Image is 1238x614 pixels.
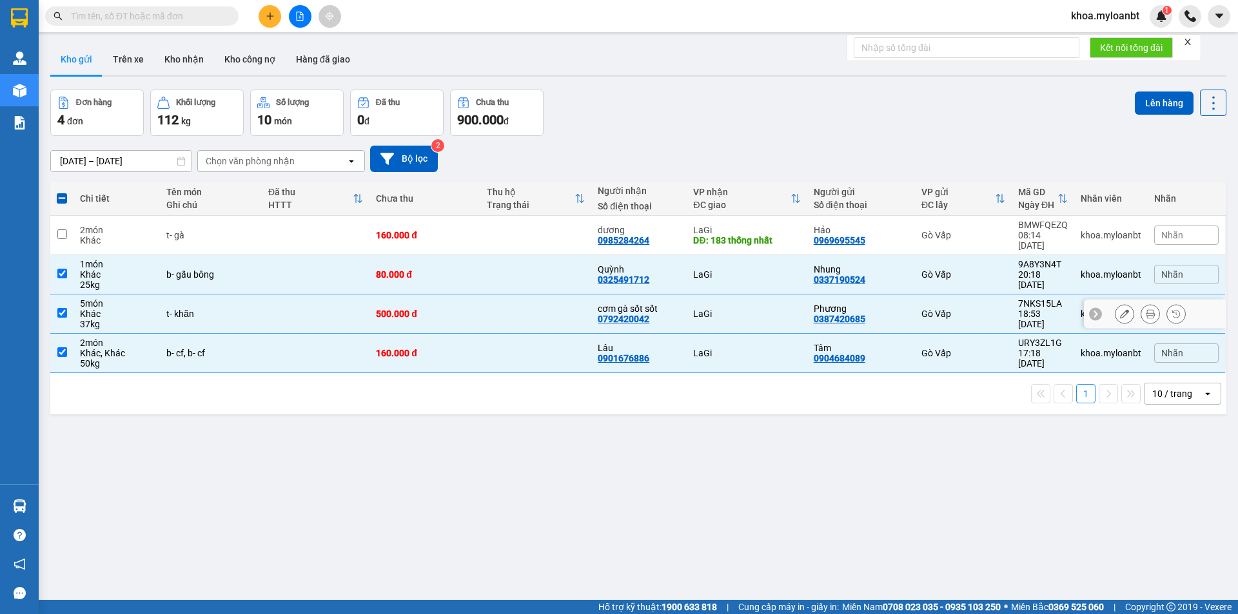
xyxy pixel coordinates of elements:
span: 10 [257,112,271,128]
div: 0969695545 [814,235,865,245]
span: aim [325,12,334,21]
button: Chưa thu900.000đ [450,90,544,136]
span: kg [181,116,191,126]
th: Toggle SortBy [687,182,807,216]
div: 0325491712 [598,274,649,285]
div: Chưa thu [376,193,474,204]
div: 25 kg [80,280,153,290]
div: 160.000 đ [376,348,474,358]
div: Khác [80,269,153,280]
button: Hàng đã giao [286,44,360,75]
div: 10 / trang [1152,387,1192,400]
img: warehouse-icon [13,499,26,513]
img: solution-icon [13,116,26,130]
button: Khối lượng112kg [150,90,244,136]
span: 900.000 [457,112,504,128]
div: Thu hộ [487,187,575,197]
div: dương [598,225,680,235]
span: Hỗ trợ kỹ thuật: [598,600,717,614]
button: Trên xe [103,44,154,75]
div: 2 món [80,225,153,235]
span: đơn [67,116,83,126]
div: 5 món [80,298,153,309]
div: Trạng thái [487,200,575,210]
th: Toggle SortBy [480,182,591,216]
div: 500.000 đ [376,309,474,319]
span: Kết nối tổng đài [1100,41,1163,55]
span: 0 [357,112,364,128]
div: cơm gà sốt sốt [598,303,680,314]
div: 7NKS15LA [1018,298,1068,309]
span: Cung cấp máy in - giấy in: [738,600,839,614]
span: caret-down [1213,10,1225,22]
img: logo-vxr [11,8,28,28]
div: LaGi [693,269,800,280]
span: message [14,587,26,599]
button: Số lượng10món [250,90,344,136]
div: 0985284264 [598,235,649,245]
button: Lên hàng [1135,91,1194,115]
img: icon-new-feature [1155,10,1167,22]
div: Đã thu [376,98,400,107]
div: 0792420042 [598,314,649,324]
button: 1 [1076,384,1096,403]
span: món [274,116,292,126]
div: Phương [814,303,909,314]
div: Khác [80,235,153,245]
div: 20:18 [DATE] [1018,269,1068,290]
div: Chưa thu [476,98,509,107]
div: ĐC giao [693,200,790,210]
div: Số điện thoại [814,200,909,210]
div: 18:53 [DATE] [1018,309,1068,329]
button: Kho gửi [50,44,103,75]
div: 160.000 đ [376,230,474,240]
div: Gò Vấp [921,309,1005,319]
div: LaGi [693,348,800,358]
sup: 1 [1163,6,1172,15]
div: Khối lượng [176,98,215,107]
button: Đơn hàng4đơn [50,90,144,136]
div: Chọn văn phòng nhận [206,155,295,168]
span: copyright [1166,602,1175,611]
span: close [1183,37,1192,46]
div: BMWFQEZQ [1018,220,1068,230]
div: Người nhận [598,186,680,196]
span: 4 [57,112,64,128]
div: Tên món [166,187,255,197]
strong: 0369 525 060 [1048,602,1104,612]
div: Tâm [814,343,909,353]
div: 08:14 [DATE] [1018,230,1068,251]
input: Select a date range. [51,151,192,171]
div: 80.000 đ [376,269,474,280]
img: warehouse-icon [13,84,26,97]
button: Kho nhận [154,44,214,75]
div: 1 món [80,259,153,269]
span: Miền Bắc [1011,600,1104,614]
svg: open [1203,389,1213,399]
div: Số điện thoại [598,201,680,211]
span: đ [364,116,369,126]
div: t- gà [166,230,255,240]
span: Miền Nam [842,600,1001,614]
div: Chi tiết [80,193,153,204]
div: Lâu [598,343,680,353]
span: ⚪️ [1004,604,1008,609]
div: Nhãn [1154,193,1219,204]
span: 112 [157,112,179,128]
div: khoa.myloanbt [1081,309,1141,319]
span: khoa.myloanbt [1061,8,1150,24]
div: 0387420685 [814,314,865,324]
div: Ghi chú [166,200,255,210]
div: 17:18 [DATE] [1018,348,1068,369]
div: 0337190524 [814,274,865,285]
div: HTTT [268,200,353,210]
button: file-add [289,5,311,28]
span: file-add [295,12,304,21]
div: 37 kg [80,319,153,329]
div: t- khăn [166,309,255,319]
input: Tìm tên, số ĐT hoặc mã đơn [71,9,223,23]
div: Đơn hàng [76,98,112,107]
strong: 0708 023 035 - 0935 103 250 [883,602,1001,612]
div: Nhung [814,264,909,274]
div: b- gấu bông [166,269,255,280]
